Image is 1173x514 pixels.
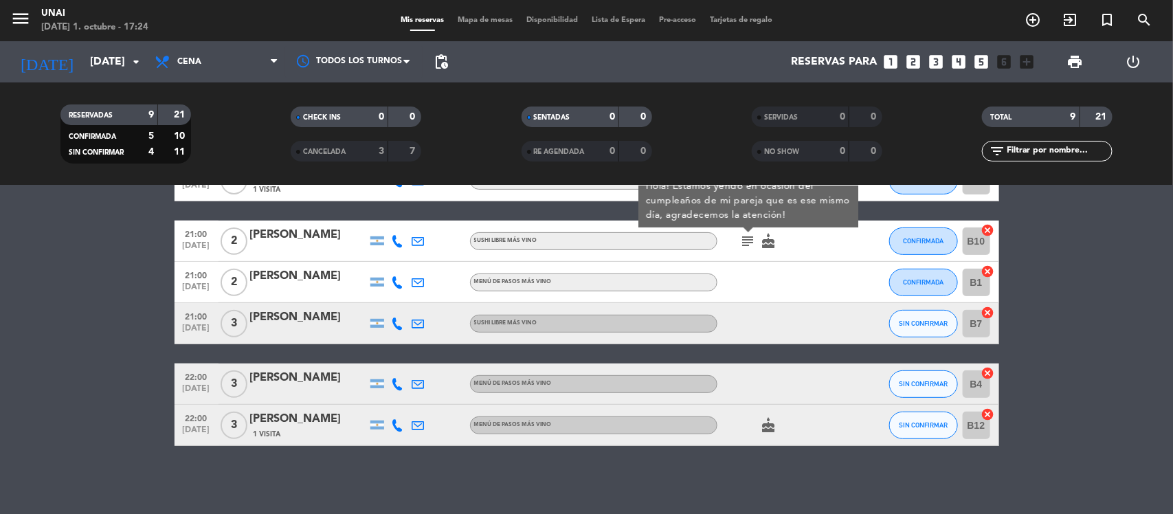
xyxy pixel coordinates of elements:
i: add_circle_outline [1025,12,1041,28]
i: cake [761,233,777,249]
span: pending_actions [433,54,449,70]
button: CONFIRMADA [889,269,958,296]
i: cancel [981,306,995,320]
strong: 9 [148,110,154,120]
span: MENÚ DE PASOS MÁS VINO [474,279,552,284]
strong: 0 [610,112,615,122]
i: cancel [981,407,995,421]
strong: 0 [610,146,615,156]
i: looks_5 [973,53,991,71]
i: cancel [981,366,995,380]
span: 22:00 [179,410,214,425]
span: 2 [221,269,247,296]
i: looks_3 [928,53,946,71]
span: Lista de Espera [585,16,652,24]
span: SIN CONFIRMAR [69,149,124,156]
span: Tarjetas de regalo [703,16,779,24]
i: arrow_drop_down [128,54,144,70]
span: CANCELADA [303,148,346,155]
i: search [1136,12,1152,28]
i: cancel [981,265,995,278]
div: [DATE] 1. octubre - 17:24 [41,21,148,34]
span: Pre-acceso [652,16,703,24]
strong: 0 [410,112,418,122]
span: Mapa de mesas [451,16,520,24]
strong: 0 [840,146,845,156]
strong: 11 [174,147,188,157]
span: 21:00 [179,267,214,282]
strong: 0 [871,112,879,122]
span: 3 [221,412,247,439]
span: 2 [221,227,247,255]
i: add_box [1018,53,1036,71]
span: 21:00 [179,225,214,241]
span: CHECK INS [303,114,341,121]
div: Hola! Estamos yendo en ocasión del cumpleaños de mi pareja que es ese mismo día, agradecemos la a... [645,179,851,223]
div: [PERSON_NAME] [250,369,367,387]
span: SIN CONFIRMAR [899,380,948,388]
span: [DATE] [179,241,214,257]
span: 21:00 [179,308,214,324]
strong: 0 [640,112,649,122]
i: exit_to_app [1062,12,1078,28]
i: cancel [981,223,995,237]
strong: 9 [1071,112,1076,122]
span: SERVIDAS [764,114,798,121]
strong: 4 [148,147,154,157]
button: CONFIRMADA [889,227,958,255]
strong: 10 [174,131,188,141]
span: Reservas para [792,56,878,69]
div: [PERSON_NAME] [250,226,367,244]
div: Unai [41,7,148,21]
strong: 3 [379,146,384,156]
span: [DATE] [179,324,214,339]
span: RE AGENDADA [534,148,585,155]
div: [PERSON_NAME] [250,410,367,428]
i: looks_two [905,53,923,71]
span: 3 [221,370,247,398]
span: SUSHI LIBRE MÁS VINO [474,320,537,326]
span: SENTADAS [534,114,570,121]
i: cake [761,417,777,434]
i: looks_4 [950,53,968,71]
i: looks_6 [996,53,1014,71]
button: SIN CONFIRMAR [889,412,958,439]
i: power_settings_new [1125,54,1141,70]
i: subject [740,233,757,249]
span: 22:00 [179,368,214,384]
span: SIN CONFIRMAR [899,421,948,429]
strong: 7 [410,146,418,156]
i: menu [10,8,31,29]
i: turned_in_not [1099,12,1115,28]
div: LOG OUT [1104,41,1163,82]
span: CONFIRMADA [69,133,116,140]
span: Disponibilidad [520,16,585,24]
strong: 5 [148,131,154,141]
input: Filtrar por nombre... [1005,144,1112,159]
span: Cena [177,57,201,67]
span: 1 Visita [254,184,281,195]
strong: 0 [379,112,384,122]
span: NO SHOW [764,148,799,155]
button: menu [10,8,31,34]
i: looks_one [882,53,900,71]
div: [PERSON_NAME] [250,267,367,285]
span: Mis reservas [394,16,451,24]
span: 1 Visita [254,429,281,440]
span: [DATE] [179,425,214,441]
span: CONFIRMADA [903,278,943,286]
span: SUSHI LIBRE MÁS VINO [474,238,537,243]
span: SIN CONFIRMAR [899,320,948,327]
strong: 0 [871,146,879,156]
button: SIN CONFIRMAR [889,370,958,398]
span: TOTAL [990,114,1012,121]
i: filter_list [989,143,1005,159]
span: 3 [221,310,247,337]
span: CONFIRMADA [903,237,943,245]
strong: 0 [640,146,649,156]
span: print [1066,54,1083,70]
span: MENÚ DE PASOS MÁS VINO [474,422,552,427]
span: [DATE] [179,181,214,197]
strong: 21 [1096,112,1110,122]
span: [DATE] [179,384,214,400]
